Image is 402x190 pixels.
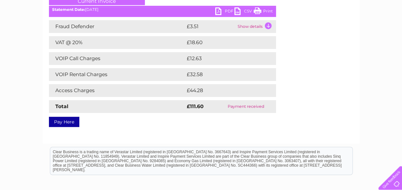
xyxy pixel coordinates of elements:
td: Fraud Defender [49,20,185,33]
td: Show details [236,20,276,33]
strong: Total [55,103,68,109]
strong: £111.60 [187,103,204,109]
a: Water [289,27,302,32]
a: 0333 014 3131 [281,3,326,11]
div: Clear Business is a trading name of Verastar Limited (registered in [GEOGRAPHIC_DATA] No. 3667643... [50,4,352,31]
a: Blog [346,27,356,32]
a: Contact [359,27,375,32]
a: PDF [215,7,234,17]
td: VOIP Call Charges [49,52,185,65]
td: VAT @ 20% [49,36,185,49]
a: Energy [305,27,319,32]
div: [DATE] [49,7,276,12]
td: Payment received [216,100,276,113]
a: Telecoms [323,27,343,32]
a: Print [254,7,273,17]
td: VOIP Rental Charges [49,68,185,81]
td: £44.28 [185,84,263,97]
td: £18.60 [185,36,263,49]
a: CSV [234,7,254,17]
td: Access Charges [49,84,185,97]
b: Statement Date: [52,7,85,12]
td: £3.51 [185,20,236,33]
img: logo.png [14,17,47,36]
td: £32.58 [185,68,263,81]
a: Pay Here [49,117,79,127]
td: £12.63 [185,52,263,65]
a: Log out [381,27,396,32]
